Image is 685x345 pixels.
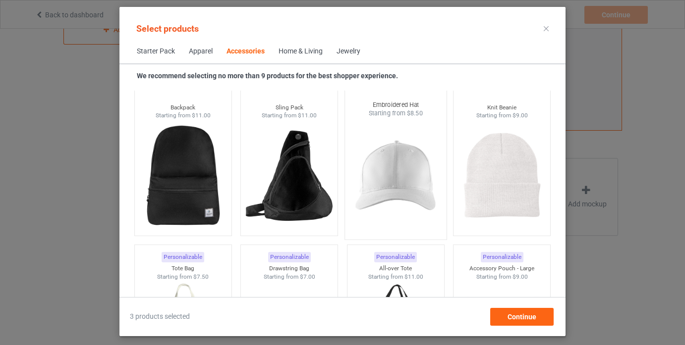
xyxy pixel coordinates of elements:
div: Accessories [227,47,265,56]
div: Home & Living [279,47,323,56]
div: Starting from [241,111,338,120]
div: Personalizable [162,252,204,262]
span: Select products [136,23,199,34]
div: Backpack [135,103,231,112]
span: Continue [508,313,536,321]
strong: We recommend selecting no more than 9 products for the best shopper experience. [137,72,398,80]
div: Personalizable [268,252,311,262]
span: $11.00 [298,112,317,119]
img: regular.jpg [245,120,334,231]
div: Starting from [454,111,550,120]
img: regular.jpg [139,120,228,231]
div: Knit Beanie [454,103,550,112]
span: Starter Pack [130,40,182,63]
div: All-over Tote [347,264,444,273]
span: 3 products selected [130,312,190,322]
div: Sling Pack [241,103,338,112]
span: $11.00 [192,112,211,119]
span: $9.00 [513,112,528,119]
div: Starting from [347,273,444,281]
div: Continue [490,308,554,326]
div: Starting from [454,273,550,281]
div: Starting from [135,111,231,120]
div: Drawstring Bag [241,264,338,273]
span: $9.00 [513,273,528,280]
div: Jewelry [337,47,360,56]
div: Tote Bag [135,264,231,273]
span: $11.00 [404,273,423,280]
div: Embroidered Hat [345,100,447,109]
img: regular.jpg [349,118,442,234]
span: $8.50 [406,109,423,117]
span: $7.00 [300,273,315,280]
div: Personalizable [481,252,523,262]
div: Accessory Pouch - Large [454,264,550,273]
div: Starting from [241,273,338,281]
div: Starting from [345,109,447,117]
span: $7.50 [193,273,209,280]
div: Apparel [189,47,213,56]
img: regular.jpg [457,120,546,231]
div: Starting from [135,273,231,281]
div: Personalizable [374,252,417,262]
